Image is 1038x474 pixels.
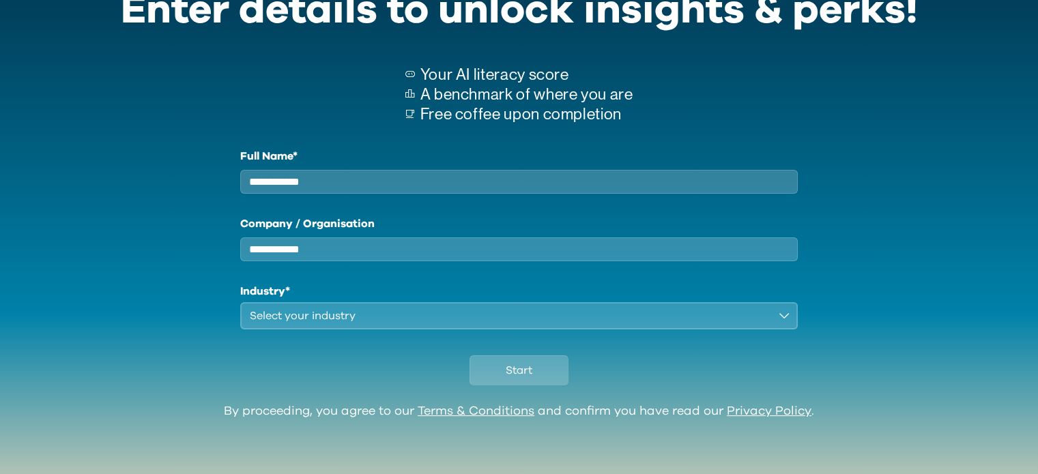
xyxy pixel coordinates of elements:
p: Your AI literacy score [420,65,633,85]
label: Company / Organisation [240,216,798,232]
p: Free coffee upon completion [420,104,633,124]
h1: Industry* [240,283,798,299]
p: A benchmark of where you are [420,85,633,104]
button: Select your industry [240,302,798,329]
div: Select your industry [250,308,770,324]
div: By proceeding, you agree to our and confirm you have read our . [224,404,814,419]
button: Start [470,355,568,385]
span: Start [506,362,532,379]
label: Full Name* [240,148,798,164]
a: Privacy Policy [727,405,811,417]
a: Terms & Conditions [418,405,534,417]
